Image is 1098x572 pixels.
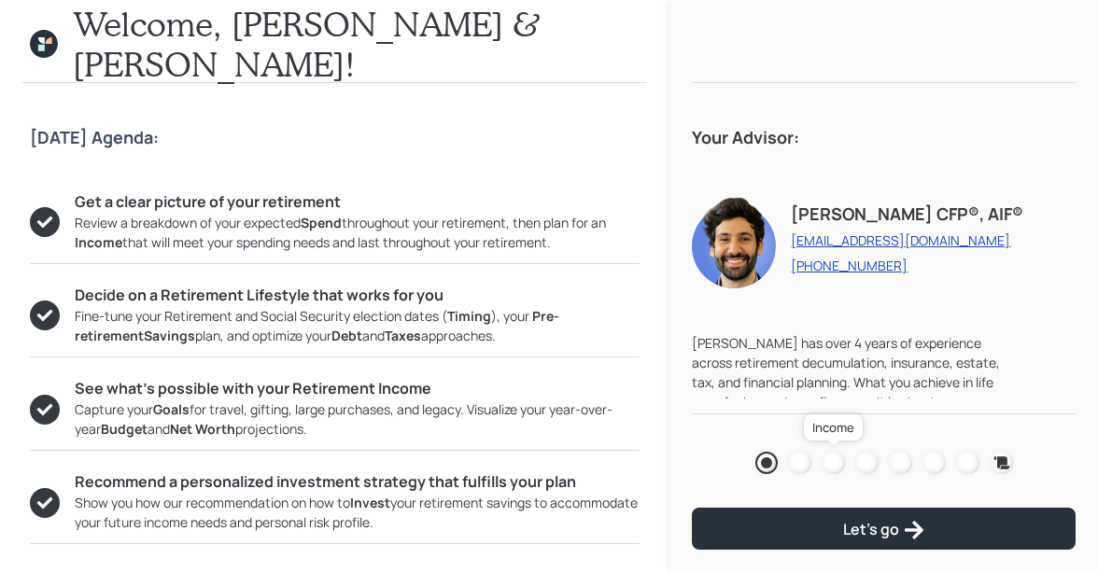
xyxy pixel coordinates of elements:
[791,231,1023,249] a: [EMAIL_ADDRESS][DOMAIN_NAME]
[73,4,640,84] h1: Welcome, [PERSON_NAME] & [PERSON_NAME]!
[75,473,640,491] h5: Recommend a personalized investment strategy that fulfills your plan
[170,420,235,438] b: Net Worth
[791,257,1023,274] a: [PHONE_NUMBER]
[30,128,640,148] h4: [DATE] Agenda:
[692,333,1001,490] div: [PERSON_NAME] has over 4 years of experience across retirement decumulation, insurance, estate, t...
[75,233,122,251] b: Income
[447,307,491,325] b: Timing
[301,214,342,231] b: Spend
[692,195,776,288] img: eric-schwartz-headshot.png
[692,508,1076,550] button: Let's go
[101,420,148,438] b: Budget
[843,519,925,541] div: Let's go
[144,327,195,344] b: Savings
[692,128,1076,148] h4: Your Advisor:
[75,399,640,439] div: Capture your for travel, gifting, large purchases, and legacy. Visualize your year-over-year and ...
[791,204,1023,225] h4: [PERSON_NAME] CFP®, AIF®
[385,327,421,344] b: Taxes
[75,286,640,304] h5: Decide on a Retirement Lifestyle that works for you
[75,493,640,532] div: Show you how our recommendation on how to your retirement savings to accommodate your future inco...
[331,327,362,344] b: Debt
[350,494,390,511] b: Invest
[75,193,640,211] h5: Get a clear picture of your retirement
[75,306,640,345] div: Fine-tune your Retirement and Social Security election dates ( ), your plan, and optimize your an...
[75,380,640,398] h5: See what’s possible with your Retirement Income
[153,400,190,418] b: Goals
[75,213,640,252] div: Review a breakdown of your expected throughout your retirement, then plan for an that will meet y...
